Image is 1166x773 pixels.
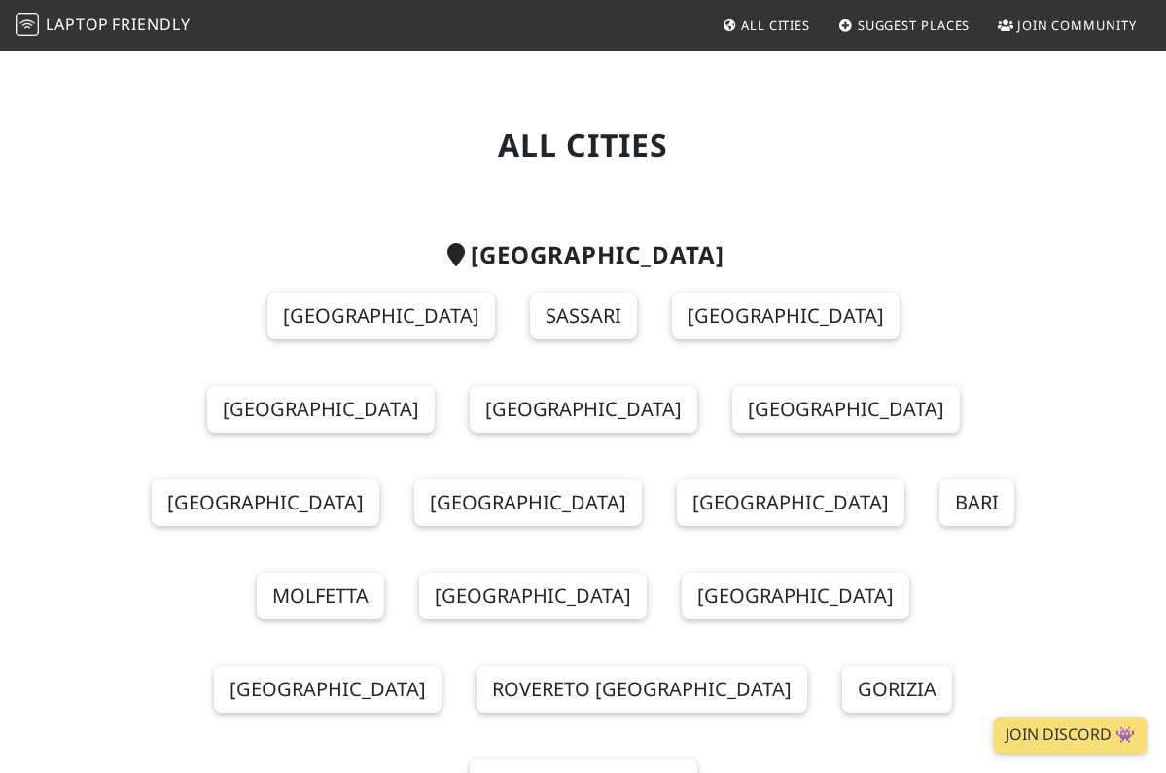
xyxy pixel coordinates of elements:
[830,8,978,43] a: Suggest Places
[128,241,1039,269] h2: [GEOGRAPHIC_DATA]
[112,14,190,35] span: Friendly
[714,8,818,43] a: All Cities
[152,479,379,526] a: [GEOGRAPHIC_DATA]
[419,573,647,619] a: [GEOGRAPHIC_DATA]
[214,666,442,713] a: [GEOGRAPHIC_DATA]
[858,17,971,34] span: Suggest Places
[267,293,495,339] a: [GEOGRAPHIC_DATA]
[477,666,807,713] a: Rovereto [GEOGRAPHIC_DATA]
[207,386,435,433] a: [GEOGRAPHIC_DATA]
[842,666,952,713] a: Gorizia
[530,293,637,339] a: Sassari
[672,293,900,339] a: [GEOGRAPHIC_DATA]
[939,479,1014,526] a: Bari
[677,479,904,526] a: [GEOGRAPHIC_DATA]
[16,9,191,43] a: LaptopFriendly LaptopFriendly
[741,17,810,34] span: All Cities
[257,573,384,619] a: Molfetta
[16,13,39,36] img: LaptopFriendly
[414,479,642,526] a: [GEOGRAPHIC_DATA]
[732,386,960,433] a: [GEOGRAPHIC_DATA]
[46,14,109,35] span: Laptop
[1017,17,1137,34] span: Join Community
[470,386,697,433] a: [GEOGRAPHIC_DATA]
[128,126,1039,163] h1: All Cities
[682,573,909,619] a: [GEOGRAPHIC_DATA]
[994,717,1147,754] a: Join Discord 👾
[990,8,1145,43] a: Join Community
